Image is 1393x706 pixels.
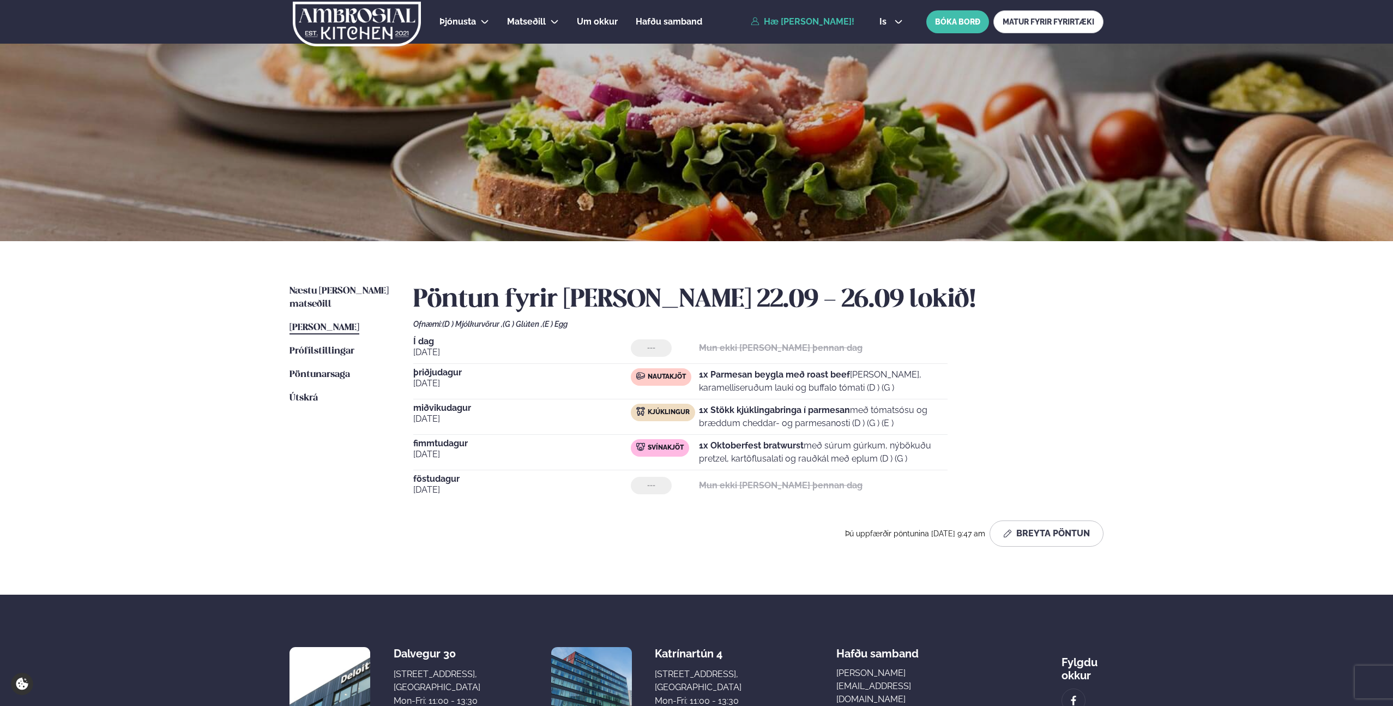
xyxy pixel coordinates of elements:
h2: Pöntun fyrir [PERSON_NAME] 22.09 - 26.09 lokið! [413,285,1103,315]
span: (E ) Egg [542,320,568,328]
span: [DATE] [413,377,631,390]
span: Um okkur [577,16,618,27]
a: Næstu [PERSON_NAME] matseðill [290,285,391,311]
img: beef.svg [636,372,645,380]
span: [DATE] [413,483,631,496]
span: Í dag [413,337,631,346]
a: Hafðu samband [636,15,702,28]
span: Hafðu samband [636,16,702,27]
span: (D ) Mjólkurvörur , [442,320,503,328]
span: föstudagur [413,475,631,483]
a: Þjónusta [439,15,476,28]
span: --- [647,481,655,490]
span: Nautakjöt [648,373,686,381]
span: Þjónusta [439,16,476,27]
span: [DATE] [413,346,631,359]
span: is [879,17,890,26]
img: pork.svg [636,442,645,451]
a: Um okkur [577,15,618,28]
a: Útskrá [290,392,318,405]
span: Þú uppfærðir pöntunina [DATE] 9:47 am [845,529,985,538]
span: Matseðill [507,16,546,27]
span: þriðjudagur [413,368,631,377]
span: Hafðu samband [836,638,919,660]
span: Útskrá [290,393,318,403]
span: Kjúklingur [648,408,690,417]
span: Pöntunarsaga [290,370,350,379]
div: [STREET_ADDRESS], [GEOGRAPHIC_DATA] [394,668,480,694]
button: is [871,17,912,26]
strong: 1x Parmesan beygla með roast beef [699,369,850,380]
div: [STREET_ADDRESS], [GEOGRAPHIC_DATA] [655,668,741,694]
span: Svínakjöt [648,444,684,452]
a: Hæ [PERSON_NAME]! [751,17,854,27]
p: með súrum gúrkum, nýbökuðu pretzel, kartöflusalati og rauðkál með eplum (D ) (G ) [699,439,948,465]
span: Næstu [PERSON_NAME] matseðill [290,286,389,309]
a: Prófílstillingar [290,345,354,358]
span: fimmtudagur [413,439,631,448]
div: Ofnæmi: [413,320,1103,328]
img: logo [292,2,422,46]
div: Katrínartún 4 [655,647,741,660]
a: Cookie settings [11,673,33,695]
span: [PERSON_NAME] [290,323,359,332]
p: [PERSON_NAME], karamelliseruðum lauki og buffalo tómati (D ) (G ) [699,368,948,394]
span: --- [647,344,655,352]
span: [DATE] [413,412,631,426]
strong: 1x Oktoberfest bratwurst [699,440,804,451]
a: [PERSON_NAME][EMAIL_ADDRESS][DOMAIN_NAME] [836,667,967,706]
a: [PERSON_NAME] [290,321,359,334]
p: með tómatsósu og bræddum cheddar- og parmesanosti (D ) (G ) (E ) [699,404,948,430]
div: Dalvegur 30 [394,647,480,660]
span: miðvikudagur [413,404,631,412]
img: chicken.svg [636,407,645,416]
strong: 1x Stökk kjúklingabringa í parmesan [699,405,850,415]
button: Breyta Pöntun [990,520,1103,547]
strong: Mun ekki [PERSON_NAME] þennan dag [699,480,863,490]
div: Fylgdu okkur [1062,647,1103,682]
a: Pöntunarsaga [290,368,350,381]
a: MATUR FYRIR FYRIRTÆKI [993,10,1103,33]
span: [DATE] [413,448,631,461]
button: BÓKA BORÐ [926,10,989,33]
span: Prófílstillingar [290,346,354,356]
a: Matseðill [507,15,546,28]
span: (G ) Glúten , [503,320,542,328]
strong: Mun ekki [PERSON_NAME] þennan dag [699,343,863,353]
